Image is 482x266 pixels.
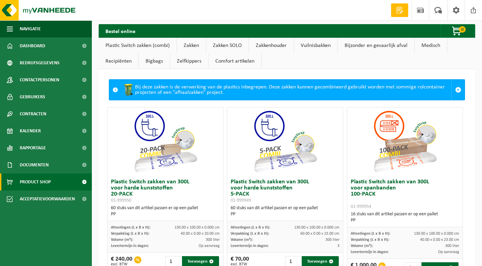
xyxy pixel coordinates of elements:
a: Zakken SOLO [206,38,249,53]
span: 40.00 x 0.00 x 20.00 cm [181,232,220,236]
img: 01-999950 [131,107,199,176]
span: Kalender [20,122,41,139]
span: 300 liter [445,244,459,248]
span: Navigatie [20,20,41,37]
span: 01-999950 [111,198,131,203]
span: 01-999954 [351,204,371,209]
div: Bij deze zakken is de verwerking van de plastics inbegrepen. Deze zakken kunnen gecombineerd gebr... [121,80,451,100]
a: Zakken [177,38,206,53]
div: 60 stuks van dit artikel passen er op een pallet [111,205,219,217]
span: 0 [459,26,466,33]
div: PP [231,211,339,217]
h3: Plastic Switch zakken van 300L voor harde kunststoffen 5-PACK [231,179,339,203]
span: 130.00 x 100.00 x 0.000 cm [294,226,339,230]
span: Dashboard [20,37,45,54]
span: 40.00 x 0.00 x 23.00 cm [420,238,459,242]
span: Acceptatievoorwaarden [20,190,75,207]
span: Gebruikers [20,88,45,105]
a: Bigbags [139,53,170,69]
a: Zelfkippers [170,53,208,69]
a: Plastic Switch zakken (combi) [99,38,177,53]
span: 3 [337,244,339,248]
img: WB-0240-HPE-GN-50.png [121,83,135,97]
span: Afmetingen (L x B x H): [231,226,270,230]
span: Product Shop [20,173,51,190]
span: Volume (m³): [351,244,373,248]
span: Op aanvraag [199,244,220,248]
span: 130.00 x 100.00 x 0.000 cm [174,226,220,230]
a: Recipiënten [99,53,138,69]
span: Verpakking (L x B x H): [231,232,269,236]
a: Medisch [415,38,447,53]
div: 16 stuks van dit artikel passen er op een pallet [351,211,459,223]
button: 0 [441,24,475,38]
img: 01-999949 [251,107,319,176]
span: Verpakking (L x B x H): [351,238,389,242]
span: Bedrijfsgegevens [20,54,60,71]
span: Volume (m³): [111,238,133,242]
span: Levertermijn in dagen: [231,244,268,248]
span: Contactpersonen [20,71,59,88]
span: 300 liter [326,238,339,242]
span: Afmetingen (L x B x H): [111,226,150,230]
span: Documenten [20,156,49,173]
a: Bijzonder en gevaarlijk afval [338,38,414,53]
a: Zakkenhouder [249,38,294,53]
h3: Plastic Switch zakken van 300L voor harde kunststoffen 20-PACK [111,179,219,203]
span: Levertermijn in dagen: [351,250,388,254]
div: PP [111,211,219,217]
span: Verpakking (L x B x H): [111,232,149,236]
span: Volume (m³): [231,238,253,242]
span: Rapportage [20,139,46,156]
h3: Plastic Switch zakken van 300L voor spanbanden 100-PACK [351,179,459,210]
h2: Bestel online [99,24,142,37]
img: 01-999954 [371,107,439,176]
span: Afmetingen (L x B x H): [351,232,390,236]
span: 130.00 x 100.00 x 0.000 cm [414,232,459,236]
div: 60 stuks van dit artikel passen er op een pallet [231,205,339,217]
a: Comfort artikelen [209,53,261,69]
a: Sluit melding [451,80,465,100]
span: 60.00 x 0.00 x 23.00 cm [300,232,339,236]
a: Vuilnisbakken [294,38,337,53]
span: Levertermijn in dagen: [111,244,149,248]
span: Op aanvraag [438,250,459,254]
span: 01-999949 [231,198,251,203]
div: PP [351,217,459,223]
span: 300 liter [206,238,220,242]
span: Contracten [20,105,46,122]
